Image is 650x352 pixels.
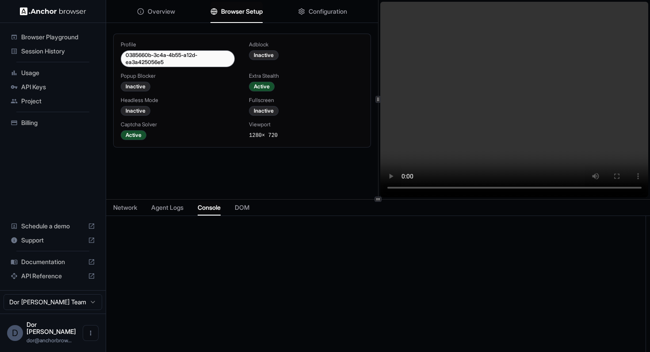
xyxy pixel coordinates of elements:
div: D [7,325,23,341]
button: Open menu [83,325,99,341]
div: Project [7,94,99,108]
div: Inactive [249,50,279,60]
span: Network [113,203,137,212]
div: Session History [7,44,99,58]
div: Inactive [249,106,279,116]
span: Schedule a demo [21,222,84,231]
div: Adblock [249,41,363,48]
span: API Reference [21,272,84,280]
span: Project [21,97,95,106]
div: API Keys [7,80,99,94]
div: Popup Blocker [121,72,235,79]
span: Session History [21,47,95,56]
div: Inactive [121,82,150,91]
span: Documentation [21,257,84,266]
span: Configuration [309,7,347,16]
div: Billing [7,116,99,130]
span: DOM [235,203,249,212]
div: Extra Stealth [249,72,363,79]
div: Support [7,233,99,247]
img: Anchor Logo [20,7,86,15]
div: API Reference [7,269,99,283]
div: Active [249,82,275,91]
span: Support [21,236,84,245]
span: 1280 × 720 [249,132,278,139]
div: Documentation [7,255,99,269]
div: Captcha Solver [121,121,235,128]
span: Browser Playground [21,33,95,42]
div: 0385660b-3c4a-4b55-a12d-ea3a425056e5 [121,50,235,67]
div: Fullscreen [249,97,363,104]
div: Inactive [121,106,150,116]
span: dor@anchorbrowser.io [27,337,72,344]
span: API Keys [21,83,95,91]
span: Agent Logs [151,203,184,212]
div: Schedule a demo [7,219,99,233]
span: Overview [148,7,175,16]
span: Dor Dankner [27,321,76,335]
div: Usage [7,66,99,80]
div: Headless Mode [121,97,235,104]
span: Browser Setup [221,7,263,16]
div: Active [121,130,146,140]
span: Billing [21,118,95,127]
div: Browser Playground [7,30,99,44]
span: Console [198,203,221,212]
div: Profile [121,41,235,48]
span: Usage [21,68,95,77]
div: Viewport [249,121,363,128]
